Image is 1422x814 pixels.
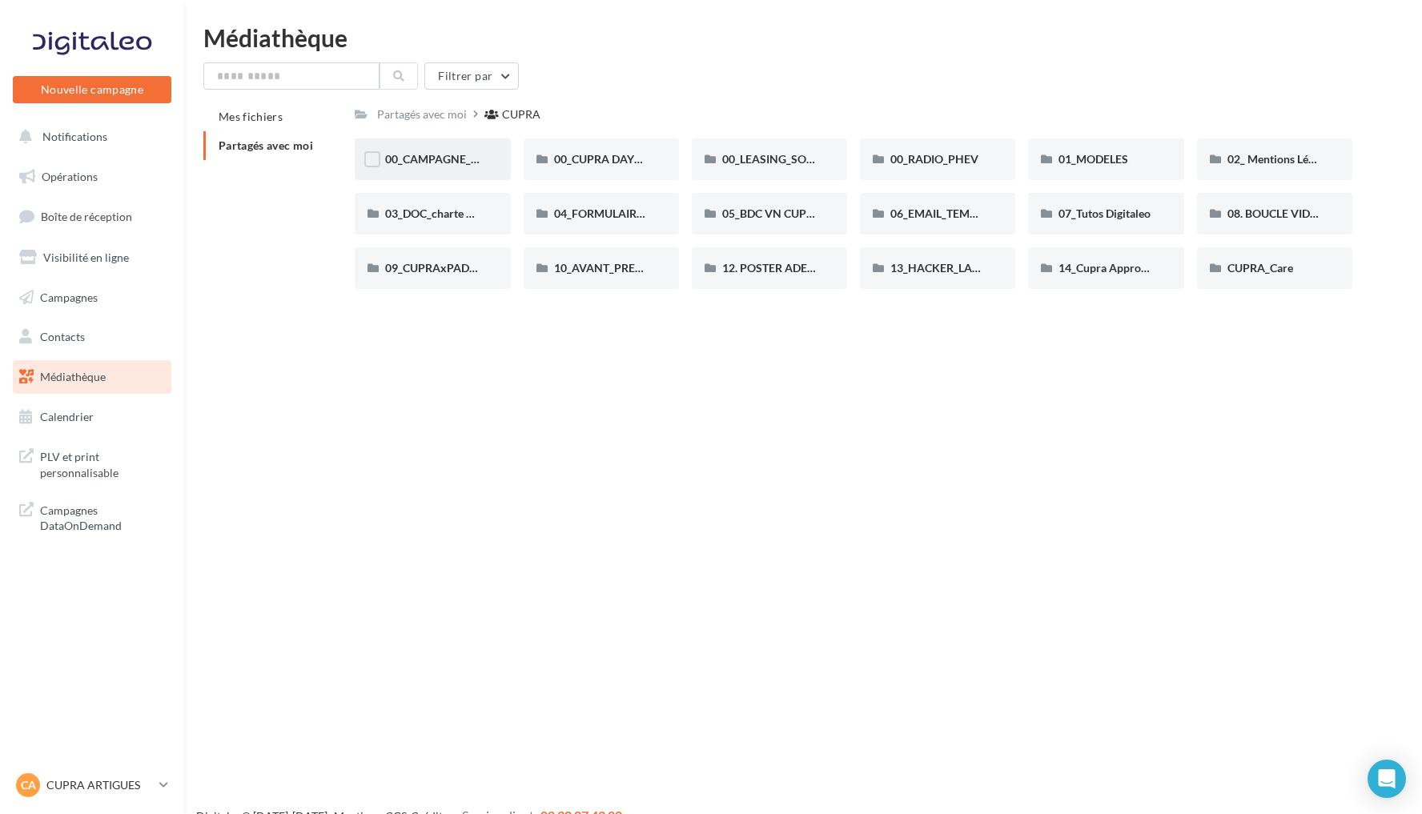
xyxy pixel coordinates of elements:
[42,170,98,183] span: Opérations
[40,446,165,480] span: PLV et print personnalisable
[10,241,175,275] a: Visibilité en ligne
[722,207,821,220] span: 05_BDC VN CUPRA
[10,120,168,154] button: Notifications
[1227,152,1333,166] span: 02_ Mentions Légales
[1058,152,1128,166] span: 01_MODELES
[890,261,1000,275] span: 13_HACKER_LA_PQR
[40,330,85,343] span: Contacts
[10,439,175,487] a: PLV et print personnalisable
[424,62,519,90] button: Filtrer par
[10,281,175,315] a: Campagnes
[890,152,978,166] span: 00_RADIO_PHEV
[554,207,792,220] span: 04_FORMULAIRE DES DEMANDES CRÉATIVES
[1058,207,1151,220] span: 07_Tutos Digitaleo
[554,152,670,166] span: 00_CUPRA DAYS (JPO)
[10,400,175,434] a: Calendrier
[21,777,36,793] span: CA
[554,261,816,275] span: 10_AVANT_PREMIÈRES_CUPRA (VENTES PRIVEES)
[1227,261,1293,275] span: CUPRA_Care
[1368,760,1406,798] div: Open Intercom Messenger
[40,370,106,383] span: Médiathèque
[219,110,283,123] span: Mes fichiers
[10,493,175,540] a: Campagnes DataOnDemand
[46,777,153,793] p: CUPRA ARTIGUES
[13,770,171,800] a: CA CUPRA ARTIGUES
[722,261,824,275] span: 12. POSTER ADEME
[41,210,132,223] span: Boîte de réception
[10,360,175,394] a: Médiathèque
[890,207,1076,220] span: 06_EMAIL_TEMPLATE HTML CUPRA
[43,251,129,264] span: Visibilité en ligne
[385,152,522,166] span: 00_CAMPAGNE_OCTOBRE
[40,410,94,423] span: Calendrier
[502,106,540,122] div: CUPRA
[40,290,98,303] span: Campagnes
[722,152,901,166] span: 00_LEASING_SOCIAL_ÉLECTRIQUE
[385,261,481,275] span: 09_CUPRAxPADEL
[1058,261,1295,275] span: 14_Cupra Approved_OCCASIONS_GARANTIES
[42,130,107,143] span: Notifications
[385,207,595,220] span: 03_DOC_charte graphique et GUIDELINES
[10,199,175,234] a: Boîte de réception
[10,160,175,194] a: Opérations
[13,76,171,103] button: Nouvelle campagne
[377,106,467,122] div: Partagés avec moi
[10,320,175,354] a: Contacts
[219,138,313,152] span: Partagés avec moi
[203,26,1403,50] div: Médiathèque
[40,499,165,534] span: Campagnes DataOnDemand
